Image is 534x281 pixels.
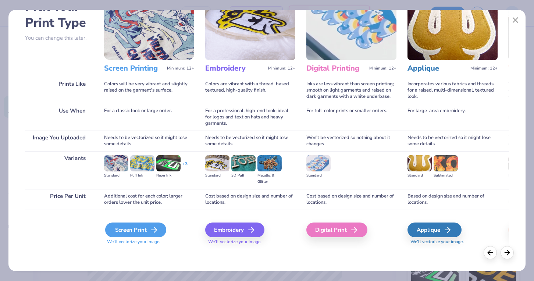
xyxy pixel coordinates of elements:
[509,13,523,27] button: Close
[104,189,194,210] div: Additional cost for each color; larger orders lower the unit price.
[205,189,295,210] div: Cost based on design size and number of locations.
[25,35,93,41] p: You can change this later.
[407,77,498,104] div: Incorporates various fabrics and threads for a raised, multi-dimensional, textured look.
[306,223,367,237] div: Digital Print
[231,172,256,179] div: 3D Puff
[205,155,229,171] img: Standard
[407,172,432,179] div: Standard
[104,77,194,104] div: Colors will be very vibrant and slightly raised on the garment's surface.
[434,155,458,171] img: Sublimated
[205,239,295,245] span: We'll vectorize your image.
[407,155,432,171] img: Standard
[306,64,366,73] h3: Digital Printing
[156,155,181,171] img: Neon Ink
[104,131,194,151] div: Needs to be vectorized so it might lose some details
[257,155,282,171] img: Metallic & Glitter
[268,66,295,71] span: Minimum: 12+
[407,64,467,73] h3: Applique
[104,155,128,171] img: Standard
[167,66,194,71] span: Minimum: 12+
[306,172,331,179] div: Standard
[104,239,194,245] span: We'll vectorize your image.
[509,155,533,171] img: Direct-to-film
[182,161,188,173] div: + 3
[25,151,93,189] div: Variants
[25,77,93,104] div: Prints Like
[25,104,93,131] div: Use When
[306,77,396,104] div: Inks are less vibrant than screen printing; smooth on light garments and raised on dark garments ...
[369,66,396,71] span: Minimum: 12+
[130,155,154,171] img: Puff Ink
[25,189,93,210] div: Price Per Unit
[434,172,458,179] div: Sublimated
[205,223,264,237] div: Embroidery
[306,155,331,171] img: Standard
[156,172,181,179] div: Neon Ink
[231,155,256,171] img: 3D Puff
[205,172,229,179] div: Standard
[407,239,498,245] span: We'll vectorize your image.
[25,131,93,151] div: Image You Uploaded
[105,223,166,237] div: Screen Print
[509,172,533,179] div: Direct-to-film
[407,131,498,151] div: Needs to be vectorized so it might lose some details
[104,104,194,131] div: For a classic look or large order.
[306,104,396,131] div: For full-color prints or smaller orders.
[306,189,396,210] div: Cost based on design size and number of locations.
[407,223,462,237] div: Applique
[104,64,164,73] h3: Screen Printing
[470,66,498,71] span: Minimum: 12+
[257,172,282,185] div: Metallic & Glitter
[407,104,498,131] div: For large-area embroidery.
[205,131,295,151] div: Needs to be vectorized so it might lose some details
[130,172,154,179] div: Puff Ink
[205,64,265,73] h3: Embroidery
[104,172,128,179] div: Standard
[205,104,295,131] div: For a professional, high-end look; ideal for logos and text on hats and heavy garments.
[407,189,498,210] div: Based on design size and number of locations.
[306,131,396,151] div: Won't be vectorized so nothing about it changes
[205,77,295,104] div: Colors are vibrant with a thread-based textured, high-quality finish.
